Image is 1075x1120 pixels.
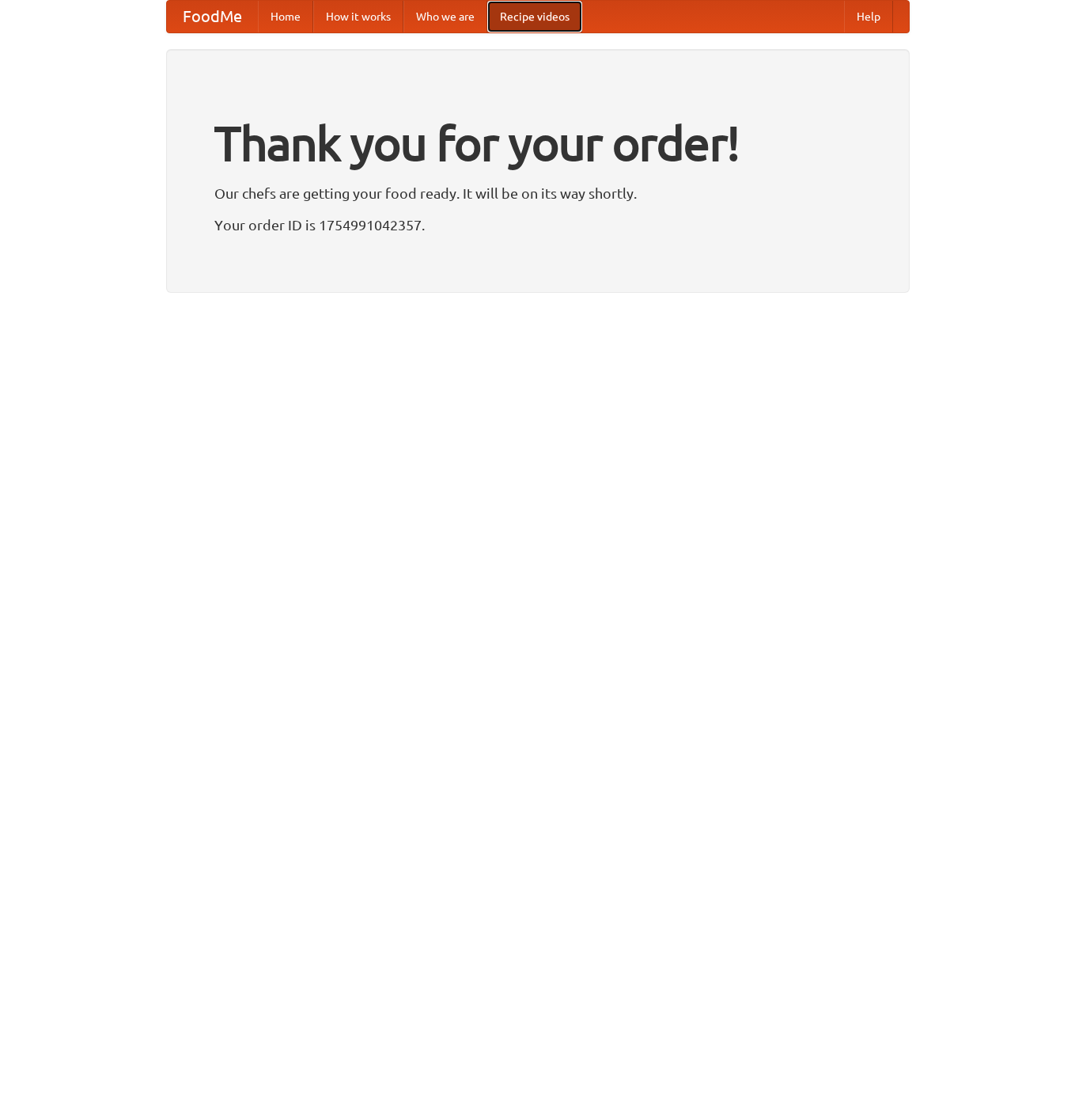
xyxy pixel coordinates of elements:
[258,1,313,32] a: Home
[487,1,582,32] a: Recipe videos
[844,1,893,32] a: Help
[214,213,861,237] p: Your order ID is 1754991042357.
[214,181,861,205] p: Our chefs are getting your food ready. It will be on its way shortly.
[313,1,403,32] a: How it works
[214,105,861,181] h1: Thank you for your order!
[403,1,487,32] a: Who we are
[167,1,258,32] a: FoodMe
